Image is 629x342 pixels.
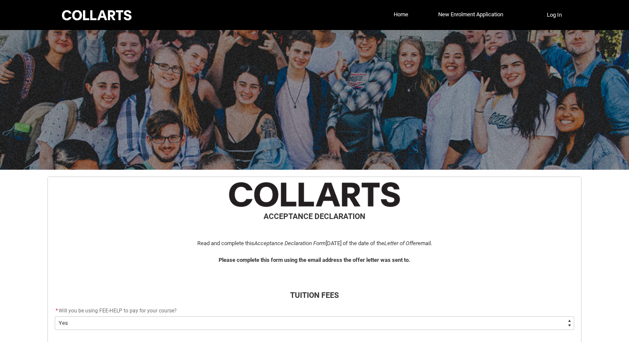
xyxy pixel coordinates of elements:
[229,182,400,207] img: CollartsLargeTitle
[384,240,418,246] i: Letter of Offer
[540,8,569,22] button: Log In
[290,291,339,300] b: TUITION FEES
[219,257,410,263] b: Please complete this form using the email address the offer letter was sent to.
[56,308,58,314] abbr: required
[55,239,574,248] p: Read and complete this [DATE] of the date of the email.
[59,308,177,314] span: Will you be using FEE-HELP to pay for your course?
[55,210,574,222] h2: ACCEPTANCE DECLARATION
[436,8,505,21] a: New Enrolment Application
[392,8,410,21] a: Home
[313,240,326,246] i: Form
[254,240,312,246] i: Acceptance Declaration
